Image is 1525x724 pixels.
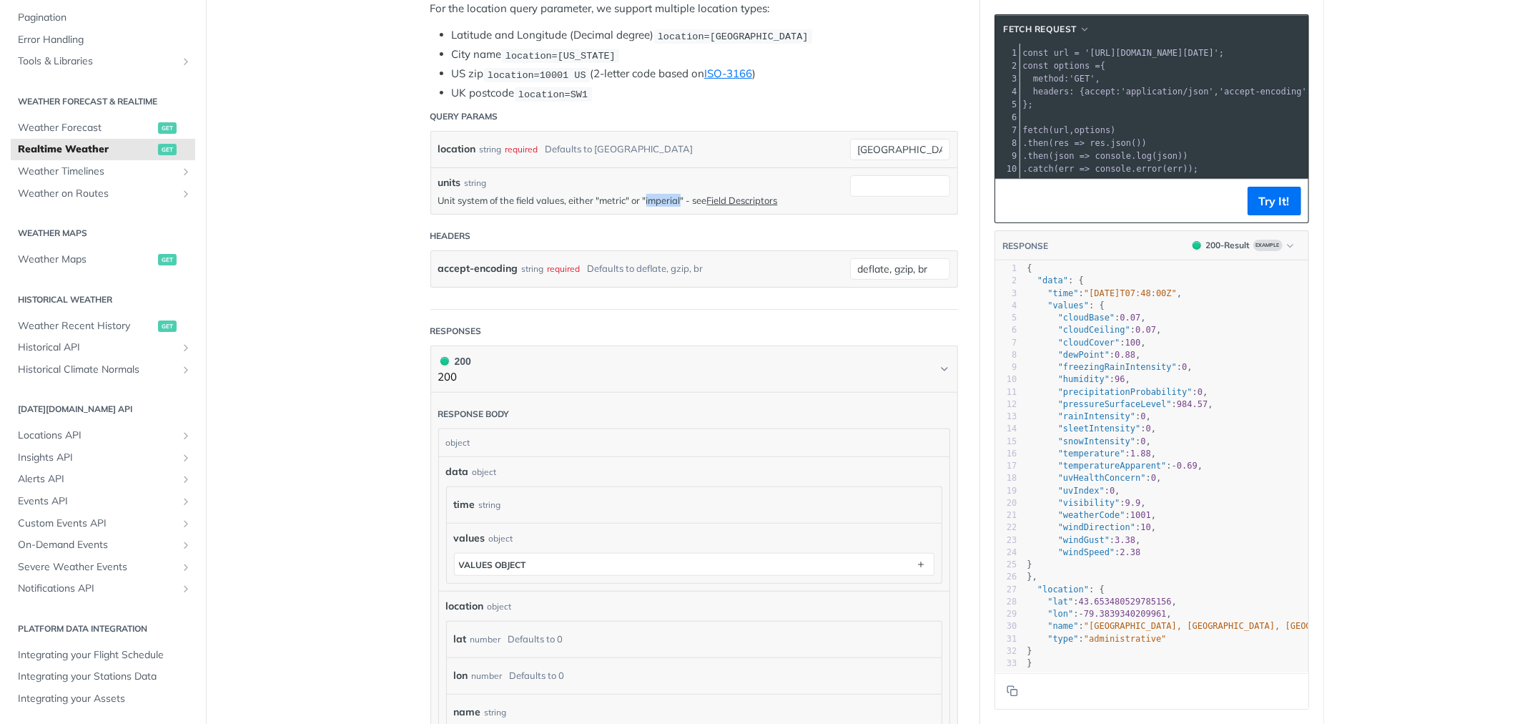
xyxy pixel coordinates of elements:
span: : , [1027,522,1157,532]
div: 10 [995,162,1020,175]
span: location=10001 US [488,69,586,80]
span: 0 [1151,473,1156,483]
div: 21 [995,509,1017,522]
div: 17 [995,460,1017,472]
span: : { [1027,275,1085,285]
span: "values" [1047,300,1089,310]
div: 3 [995,288,1017,300]
span: 3.38 [1115,535,1135,545]
span: Tools & Libraries [18,54,177,69]
span: "precipitationProbability" [1058,387,1193,397]
span: Weather Recent History [18,319,154,333]
span: }, [1027,572,1038,582]
span: Notifications API [18,582,177,596]
span: location [446,599,484,614]
div: 6 [995,324,1017,336]
span: location=[GEOGRAPHIC_DATA] [658,31,809,41]
span: 43.653480529785156 [1079,597,1172,607]
p: Unit system of the field values, either "metric" or "imperial" - see [438,194,843,207]
a: Pagination [11,7,195,29]
span: 0.07 [1120,313,1141,323]
a: Historical APIShow subpages for Historical API [11,337,195,358]
div: 26 [995,571,1017,583]
span: : [1027,547,1141,557]
span: Historical Climate Normals [18,363,177,377]
a: Field Descriptors [707,195,778,206]
a: Weather Forecastget [11,117,195,139]
span: 200 [1193,241,1201,250]
span: "lat" [1047,597,1073,607]
span: On-Demand Events [18,538,177,552]
div: object [489,532,513,545]
span: - [1172,461,1177,471]
span: fetch Request [1004,23,1077,36]
button: Copy to clipboard [1002,190,1022,212]
div: Defaults to 0 [508,629,563,650]
span: "dewPoint" [1058,350,1110,360]
span: "visibility" [1058,498,1120,508]
label: accept-encoding [438,258,518,279]
span: Severe Weather Events [18,560,177,574]
div: required [505,139,538,160]
span: 9.9 [1125,498,1141,508]
span: Example [1253,240,1283,251]
div: 27 [995,584,1017,596]
li: City name [452,47,958,63]
div: object [473,466,497,479]
li: UK postcode [452,85,958,102]
a: Weather Mapsget [11,249,195,270]
span: get [158,254,177,265]
a: Weather TimelinesShow subpages for Weather Timelines [11,161,195,182]
span: 1001 [1130,510,1151,520]
span: : , [1027,449,1157,459]
button: Show subpages for Historical API [180,342,192,353]
label: time [454,494,475,515]
a: Historical Climate NormalsShow subpages for Historical Climate Normals [11,359,195,381]
span: : , [1027,387,1208,397]
span: = [1075,48,1080,58]
label: name [454,702,481,723]
span: : , [1027,473,1162,483]
div: string [465,177,487,190]
span: 2.38 [1120,547,1141,557]
a: Locations APIShow subpages for Locations API [11,425,195,446]
div: 25 [995,559,1017,571]
div: 7 [995,124,1020,137]
span: Integrating your Assets [18,692,192,706]
span: "data" [1037,275,1068,285]
span: data [446,464,469,479]
span: = [1095,61,1100,71]
span: : , [1027,424,1157,434]
span: "windGust" [1058,535,1110,545]
span: options [1075,125,1111,135]
div: 5 [995,312,1017,324]
span: err [1059,164,1075,174]
button: Show subpages for Events API [180,496,192,507]
span: "pressureSurfaceLevel" [1058,399,1172,409]
span: 100 [1125,338,1141,348]
span: : , [1027,374,1131,384]
span: : , [1027,461,1203,471]
button: Show subpages for Tools & Libraries [180,56,192,67]
h2: Weather Maps [11,227,195,240]
span: location=SW1 [518,89,588,99]
span: "cloudCeiling" [1058,325,1130,335]
span: : , [1027,535,1141,545]
span: 0 [1140,411,1145,421]
button: Show subpages for Historical Climate Normals [180,364,192,376]
span: res [1090,138,1105,148]
span: "weatherCode" [1058,510,1125,520]
span: "time" [1047,288,1078,298]
h2: Weather Forecast & realtime [11,95,195,108]
span: : , [1027,597,1178,607]
span: 79.3839340209961 [1084,609,1167,619]
span: { [1023,61,1106,71]
div: 18 [995,472,1017,484]
a: Integrating your Stations Data [11,666,195,688]
span: accept [1085,87,1115,97]
span: => [1080,164,1090,174]
div: 28 [995,596,1017,608]
span: Weather Forecast [18,121,154,135]
span: "windSpeed" [1058,547,1115,557]
span: 'accept-encoding' [1219,87,1307,97]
